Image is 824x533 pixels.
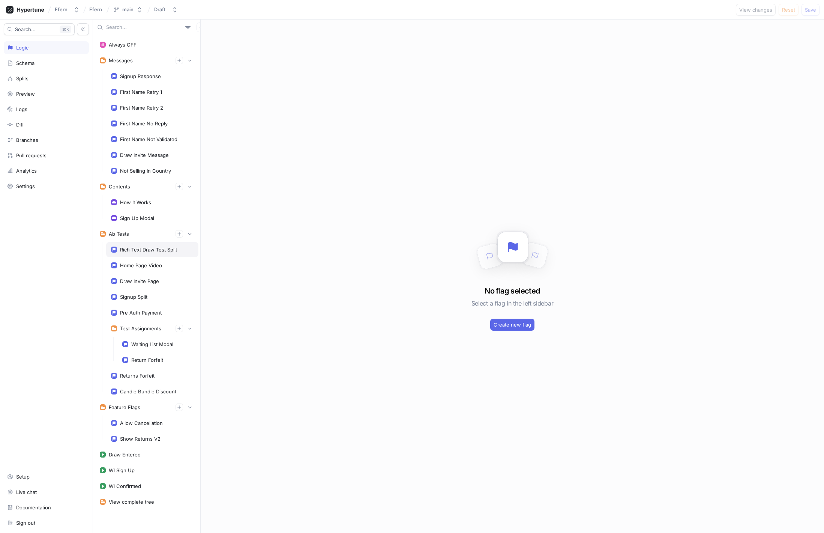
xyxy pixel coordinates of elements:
[120,262,162,268] div: Home Page Video
[120,215,154,221] div: Sign Up Modal
[485,285,540,297] h3: No flag selected
[120,136,177,142] div: First Name Not Validated
[109,499,154,505] div: View complete tree
[4,501,89,514] a: Documentation
[89,7,102,12] span: Ffern
[120,152,169,158] div: Draw Invite Message
[16,45,29,51] div: Logic
[16,489,37,495] div: Live chat
[120,105,163,111] div: First Name Retry 2
[16,152,47,158] div: Pull requests
[109,467,135,473] div: Wl Sign Up
[120,120,168,126] div: First Name No Reply
[120,373,155,379] div: Returns Forfeit
[120,199,151,205] div: How It Works
[120,73,161,79] div: Signup Response
[120,388,176,394] div: Candle Bundle Discount
[120,278,159,284] div: Draw Invite Page
[490,319,534,331] button: Create new flag
[16,520,35,526] div: Sign out
[16,474,30,480] div: Setup
[471,297,553,310] h5: Select a flag in the left sidebar
[109,483,141,489] div: Wl Confirmed
[779,4,798,16] button: Reset
[120,420,163,426] div: Allow Cancellation
[739,8,772,12] span: View changes
[109,452,141,458] div: Draw Entered
[109,231,129,237] div: Ab Tests
[15,27,36,32] span: Search...
[801,4,819,16] button: Save
[110,3,146,16] button: main
[782,8,795,12] span: Reset
[805,8,816,12] span: Save
[16,91,35,97] div: Preview
[120,247,177,253] div: Rich Text Draw Test Split
[16,504,51,510] div: Documentation
[151,3,181,16] button: Draft
[106,24,182,31] input: Search...
[16,60,35,66] div: Schema
[131,341,173,347] div: Waiting List Modal
[16,75,29,81] div: Splits
[16,122,24,128] div: Diff
[122,6,134,13] div: main
[16,137,38,143] div: Branches
[109,184,130,190] div: Contents
[120,89,162,95] div: First Name Retry 1
[109,57,133,63] div: Messages
[16,168,37,174] div: Analytics
[55,6,68,13] div: Ffern
[109,404,140,410] div: Feature Flags
[154,6,166,13] div: Draft
[109,42,137,48] div: Always OFF
[4,23,75,35] button: Search...K
[52,3,83,16] button: Ffern
[16,183,35,189] div: Settings
[120,325,161,331] div: Test Assignments
[16,106,27,112] div: Logs
[736,4,776,16] button: View changes
[494,322,531,327] span: Create new flag
[60,26,71,33] div: K
[120,310,162,316] div: Pre Auth Payment
[120,294,147,300] div: Signup Split
[131,357,163,363] div: Return Forfeit
[120,168,171,174] div: Not Selling In Country
[120,436,161,442] div: Show Returns V2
